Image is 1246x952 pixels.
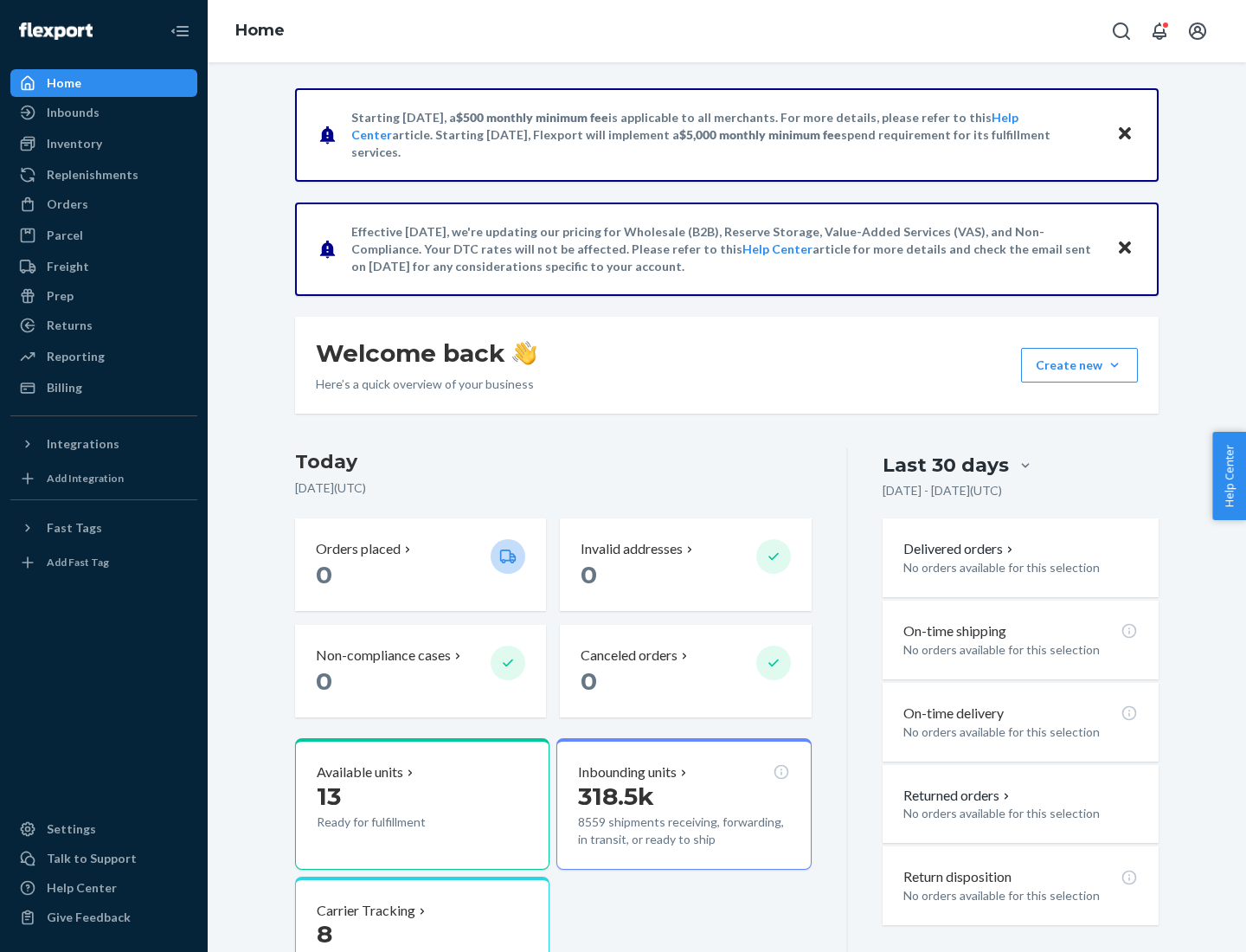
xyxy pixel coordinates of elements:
[316,376,536,393] p: Here’s a quick overview of your business
[295,518,546,611] button: Orders placed 0
[10,282,197,310] a: Prep
[10,904,197,931] button: Give Feedback
[903,805,1138,822] p: No orders available for this selection
[581,539,683,559] p: Invalid addresses
[47,227,83,244] div: Parcel
[47,879,117,897] div: Help Center
[10,130,197,158] a: Inventory
[10,69,197,97] a: Home
[47,104,100,121] div: Inbounds
[10,190,197,218] a: Orders
[903,539,1017,559] button: Delivered orders
[581,560,597,589] span: 0
[316,666,332,696] span: 0
[47,555,109,569] div: Add Fast Tag
[295,738,549,870] button: Available units13Ready for fulfillment
[456,110,608,125] span: $500 monthly minimum fee
[1142,14,1177,48] button: Open notifications
[351,109,1100,161] p: Starting [DATE], a is applicable to all merchants. For more details, please refer to this article...
[903,867,1012,887] p: Return disposition
[47,348,105,365] div: Reporting
[560,625,811,717] button: Canceled orders 0
[10,312,197,339] a: Returns
[10,222,197,249] a: Parcel
[10,161,197,189] a: Replenishments
[295,625,546,717] button: Non-compliance cases 0
[10,874,197,902] a: Help Center
[10,514,197,542] button: Fast Tags
[512,341,536,365] img: hand-wave emoji
[10,549,197,576] a: Add Fast Tag
[1180,14,1215,48] button: Open account menu
[578,762,677,782] p: Inbounding units
[742,241,812,256] a: Help Center
[47,435,119,453] div: Integrations
[581,646,678,666] p: Canceled orders
[560,518,811,611] button: Invalid addresses 0
[163,14,197,48] button: Close Navigation
[10,815,197,843] a: Settings
[903,786,1013,806] button: Returned orders
[316,560,332,589] span: 0
[1021,348,1138,383] button: Create new
[10,430,197,458] button: Integrations
[317,901,415,921] p: Carrier Tracking
[883,452,1009,479] div: Last 30 days
[903,559,1138,576] p: No orders available for this selection
[317,814,477,831] p: Ready for fulfillment
[679,127,841,142] span: $5,000 monthly minimum fee
[47,519,102,537] div: Fast Tags
[10,99,197,126] a: Inbounds
[47,74,81,92] div: Home
[222,6,299,56] ol: breadcrumbs
[316,646,451,666] p: Non-compliance cases
[47,850,137,867] div: Talk to Support
[556,738,811,870] button: Inbounding units318.5k8559 shipments receiving, forwarding, in transit, or ready to ship
[316,338,536,369] h1: Welcome back
[903,724,1138,741] p: No orders available for this selection
[295,479,812,497] p: [DATE] ( UTC )
[903,887,1138,904] p: No orders available for this selection
[316,539,401,559] p: Orders placed
[1114,236,1136,261] button: Close
[578,814,789,848] p: 8559 shipments receiving, forwarding, in transit, or ready to ship
[10,845,197,872] a: Talk to Support
[47,379,82,396] div: Billing
[47,820,96,838] div: Settings
[47,135,102,152] div: Inventory
[1104,14,1139,48] button: Open Search Box
[47,287,74,305] div: Prep
[581,666,597,696] span: 0
[10,374,197,402] a: Billing
[903,641,1138,659] p: No orders available for this selection
[10,343,197,370] a: Reporting
[19,23,93,40] img: Flexport logo
[578,782,654,811] span: 318.5k
[883,482,1002,499] p: [DATE] - [DATE] ( UTC )
[1212,432,1246,520] button: Help Center
[295,448,812,476] h3: Today
[47,909,131,926] div: Give Feedback
[235,21,285,40] a: Home
[47,166,138,183] div: Replenishments
[317,782,341,811] span: 13
[47,196,88,213] div: Orders
[10,253,197,280] a: Freight
[903,704,1004,724] p: On-time delivery
[317,919,332,949] span: 8
[47,471,124,486] div: Add Integration
[903,621,1006,641] p: On-time shipping
[317,762,403,782] p: Available units
[47,258,89,275] div: Freight
[1114,122,1136,147] button: Close
[351,223,1100,275] p: Effective [DATE], we're updating our pricing for Wholesale (B2B), Reserve Storage, Value-Added Se...
[10,465,197,492] a: Add Integration
[47,317,93,334] div: Returns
